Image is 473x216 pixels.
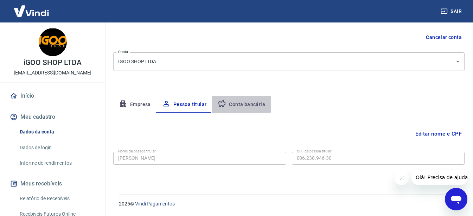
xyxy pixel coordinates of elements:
[8,176,97,191] button: Meus recebíveis
[113,52,465,71] div: IGOO SHOP LTDA
[411,170,467,185] iframe: Mensagem da empresa
[39,28,67,56] img: aba46c71-85b6-49f3-a538-d2e7be876168.jpeg
[8,109,97,125] button: Meu cadastro
[17,156,97,170] a: Informe de rendimentos
[297,149,332,154] label: CPF da pessoa titular
[118,149,156,154] label: Nome da pessoa titular
[17,125,97,139] a: Dados da conta
[118,49,128,54] label: Conta
[135,201,175,207] a: Vindi Pagamentos
[119,200,456,208] p: 2025 ©
[113,96,156,113] button: Empresa
[17,140,97,155] a: Dados de login
[423,31,465,44] button: Cancelar conta
[17,191,97,206] a: Relatório de Recebíveis
[8,88,97,104] a: Início
[395,171,409,185] iframe: Fechar mensagem
[212,96,271,113] button: Conta bancária
[8,0,54,22] img: Vindi
[445,188,467,210] iframe: Botão para abrir a janela de mensagens
[156,96,212,113] button: Pessoa titular
[439,5,465,18] button: Sair
[14,69,91,77] p: [EMAIL_ADDRESS][DOMAIN_NAME]
[24,59,81,66] p: iGOO SHOP LTDA
[413,127,465,140] button: Editar nome e CPF
[4,5,59,11] span: Olá! Precisa de ajuda?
